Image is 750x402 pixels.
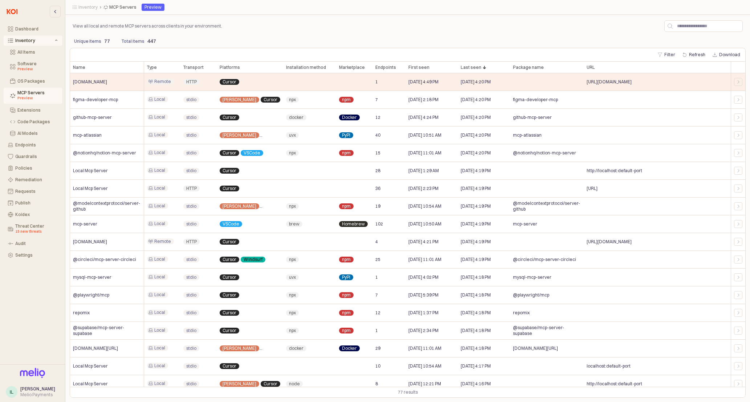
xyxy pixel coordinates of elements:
span: mysql-mcp-server [513,274,551,280]
span: Cursor [223,292,236,298]
span: Package name [513,65,544,70]
span: @supabase/mcp-server-supabase [513,325,581,336]
span: [DOMAIN_NAME] [73,79,107,85]
span: Cursor [223,363,236,369]
span: Local [154,381,165,386]
span: [URL][DOMAIN_NAME] [587,239,632,245]
span: uvx [289,274,296,280]
span: stdio [186,274,196,280]
span: npx [289,257,296,262]
span: 7 [375,97,378,103]
span: Transport [183,65,204,70]
span: stdio [186,328,196,333]
button: Publish [4,198,62,208]
div: AI Models [17,131,58,136]
span: [DOMAIN_NAME] [73,239,107,245]
span: Local [154,221,165,227]
span: [DATE] 4:16 PM [461,381,491,387]
nav: Breadcrumbs [73,4,136,10]
span: HTTP [186,239,197,245]
span: brew [289,221,299,227]
button: AI Models [4,128,62,138]
span: Local [154,185,165,191]
span: @notionhq/notion-mcp-server [513,150,576,156]
span: stdio [186,203,196,209]
span: mcp-atlassian [513,132,542,138]
span: [DATE] 10:50 AM [408,221,441,227]
span: [DATE] 10:54 AM [408,363,441,369]
button: Refresh [680,50,708,59]
span: [DATE] 4:20 PM [461,132,491,138]
span: Local [154,310,165,315]
div: Preview [17,95,58,101]
div: Policies [15,166,58,171]
span: stdio [186,310,196,316]
span: stdio [186,292,196,298]
span: npx [289,292,296,298]
span: Cursor [223,310,236,316]
span: Cursor [264,381,277,387]
span: [DATE] 4:19 PM [461,168,491,174]
button: Code Packages [4,117,62,127]
button: Dashboard [4,24,62,34]
span: Cursor [264,203,277,209]
span: Local Mcp Server [73,168,108,174]
span: Local [154,203,165,209]
span: docker [289,115,303,120]
p: 447 [147,37,156,45]
span: [DATE] 2:23 PM [408,186,439,191]
div: Threat Center [15,224,58,235]
div: Preview [144,4,162,11]
div: All Items [17,50,58,55]
button: Koidex [4,210,62,220]
span: PyPI [342,274,350,280]
button: Audit [4,239,62,249]
span: [DATE] 4:18 PM [461,328,491,333]
span: 25 [375,257,380,262]
span: [DATE] 4:19 PM [461,221,491,227]
span: mcp-server [73,221,97,227]
button: OS Packages [4,76,62,86]
span: [DATE] 12:21 PM [408,381,441,387]
span: [DATE] 11:01 AM [408,345,441,351]
span: stdio [186,345,196,351]
div: OS Packages [17,79,58,84]
span: 40 [375,132,380,138]
div: 15 new threats [15,229,58,235]
span: [DATE] 4:02 PM [408,274,439,280]
div: Extensions [17,108,58,113]
button: Requests [4,186,62,196]
span: 12 [375,115,380,120]
span: 36 [375,186,380,191]
button: Remediation [4,175,62,185]
span: 8 [375,381,378,387]
span: [DATE] 2:34 PM [408,328,439,333]
span: Local [154,96,165,102]
span: stdio [186,257,196,262]
span: Local [154,132,165,138]
button: Policies [4,163,62,173]
button: Filter [655,50,678,59]
span: [DATE] 4:21 PM [408,239,439,245]
span: [DATE] 4:17 PM [461,363,491,369]
div: Koidex [15,212,58,217]
span: repomix [73,310,90,316]
span: Local [154,114,165,120]
div: Publish [15,200,58,206]
span: stdio [186,168,196,174]
button: Threat Center [4,221,62,237]
span: Windsurf [244,257,262,262]
span: Cursor [223,257,236,262]
span: Marketplace [339,65,365,70]
span: 7 [375,292,378,298]
span: http://localhost:default-port [587,168,642,174]
p: Unique items [74,38,101,45]
span: npm [342,310,351,316]
span: node [289,381,300,387]
span: mysql-mcp-server [73,274,111,280]
span: [DATE] 4:18 PM [461,345,491,351]
span: npm [342,150,351,156]
span: @modelcontextprotocol/server-github [513,200,581,212]
span: Local [154,327,165,333]
span: [DATE] 11:01 AM [408,150,441,156]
